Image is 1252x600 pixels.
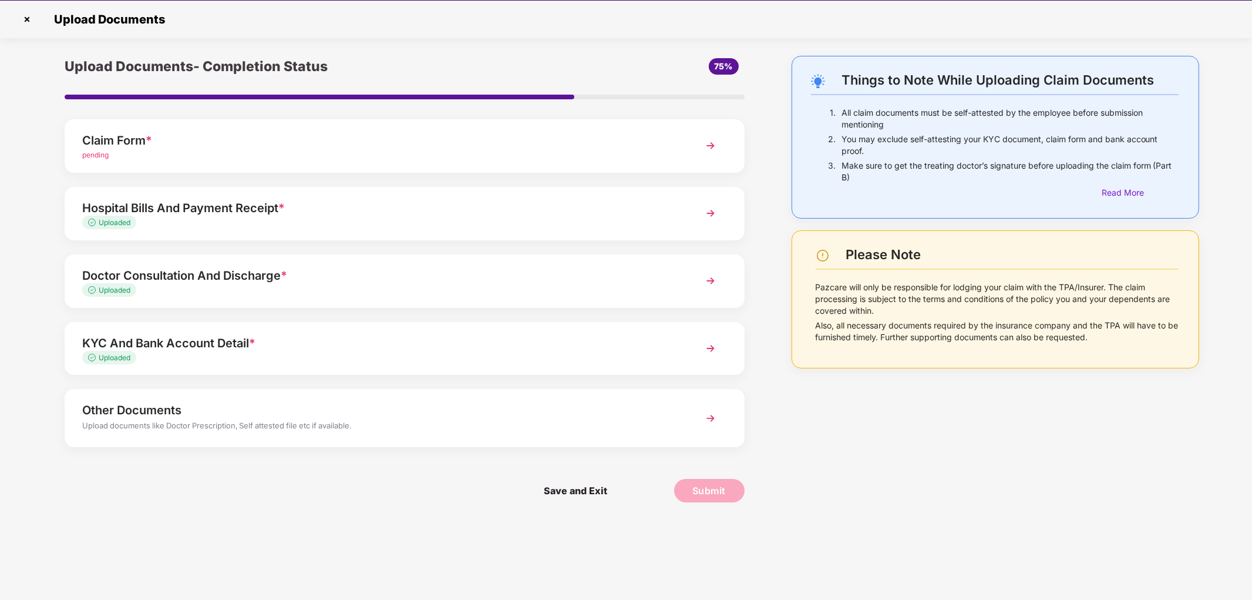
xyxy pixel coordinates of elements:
div: Read More [1102,186,1179,199]
span: Save and Exit [533,479,620,502]
span: Uploaded [99,353,130,362]
img: svg+xml;base64,PHN2ZyB4bWxucz0iaHR0cDovL3d3dy53My5vcmcvMjAwMC9zdmciIHdpZHRoPSIxMy4zMzMiIGhlaWdodD... [88,286,99,294]
img: svg+xml;base64,PHN2ZyBpZD0iTmV4dCIgeG1sbnM9Imh0dHA6Ly93d3cudzMub3JnLzIwMDAvc3ZnIiB3aWR0aD0iMzYiIG... [700,203,721,224]
img: svg+xml;base64,PHN2ZyBpZD0iTmV4dCIgeG1sbnM9Imh0dHA6Ly93d3cudzMub3JnLzIwMDAvc3ZnIiB3aWR0aD0iMzYiIG... [700,338,721,359]
p: 2. [828,133,836,157]
span: pending [82,150,109,159]
img: svg+xml;base64,PHN2ZyBpZD0iTmV4dCIgeG1sbnM9Imh0dHA6Ly93d3cudzMub3JnLzIwMDAvc3ZnIiB3aWR0aD0iMzYiIG... [700,270,721,291]
div: Doctor Consultation And Discharge [82,266,673,285]
button: Submit [674,479,745,502]
div: Hospital Bills And Payment Receipt [82,199,673,217]
span: 75% [715,61,733,71]
div: Please Note [846,247,1179,263]
img: svg+xml;base64,PHN2ZyB4bWxucz0iaHR0cDovL3d3dy53My5vcmcvMjAwMC9zdmciIHdpZHRoPSIyNC4wOTMiIGhlaWdodD... [811,74,825,88]
p: Pazcare will only be responsible for lodging your claim with the TPA/Insurer. The claim processin... [816,281,1179,317]
img: svg+xml;base64,PHN2ZyB4bWxucz0iaHR0cDovL3d3dy53My5vcmcvMjAwMC9zdmciIHdpZHRoPSIxMy4zMzMiIGhlaWdodD... [88,219,99,226]
p: All claim documents must be self-attested by the employee before submission mentioning [842,107,1179,130]
p: Also, all necessary documents required by the insurance company and the TPA will have to be furni... [816,320,1179,343]
p: You may exclude self-attesting your KYC document, claim form and bank account proof. [842,133,1179,157]
div: Upload documents like Doctor Prescription, Self attested file etc if available. [82,420,673,435]
div: KYC And Bank Account Detail [82,334,673,353]
div: Things to Note While Uploading Claim Documents [842,72,1179,88]
img: svg+xml;base64,PHN2ZyBpZD0iTmV4dCIgeG1sbnM9Imh0dHA6Ly93d3cudzMub3JnLzIwMDAvc3ZnIiB3aWR0aD0iMzYiIG... [700,135,721,156]
p: Make sure to get the treating doctor’s signature before uploading the claim form (Part B) [842,160,1179,183]
p: 3. [828,160,836,183]
img: svg+xml;base64,PHN2ZyBpZD0iTmV4dCIgeG1sbnM9Imh0dHA6Ly93d3cudzMub3JnLzIwMDAvc3ZnIiB3aWR0aD0iMzYiIG... [700,408,721,429]
p: 1. [830,107,836,130]
img: svg+xml;base64,PHN2ZyBpZD0iV2FybmluZ18tXzI0eDI0IiBkYXRhLW5hbWU9Ildhcm5pbmcgLSAyNHgyNCIgeG1sbnM9Im... [816,249,830,263]
span: Uploaded [99,286,130,294]
div: Upload Documents- Completion Status [65,56,518,77]
div: Claim Form [82,131,673,150]
span: Upload Documents [42,12,171,26]
span: Uploaded [99,218,130,227]
img: svg+xml;base64,PHN2ZyBpZD0iQ3Jvc3MtMzJ4MzIiIHhtbG5zPSJodHRwOi8vd3d3LnczLm9yZy8yMDAwL3N2ZyIgd2lkdG... [18,10,36,29]
img: svg+xml;base64,PHN2ZyB4bWxucz0iaHR0cDovL3d3dy53My5vcmcvMjAwMC9zdmciIHdpZHRoPSIxMy4zMzMiIGhlaWdodD... [88,354,99,361]
div: Other Documents [82,401,673,420]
